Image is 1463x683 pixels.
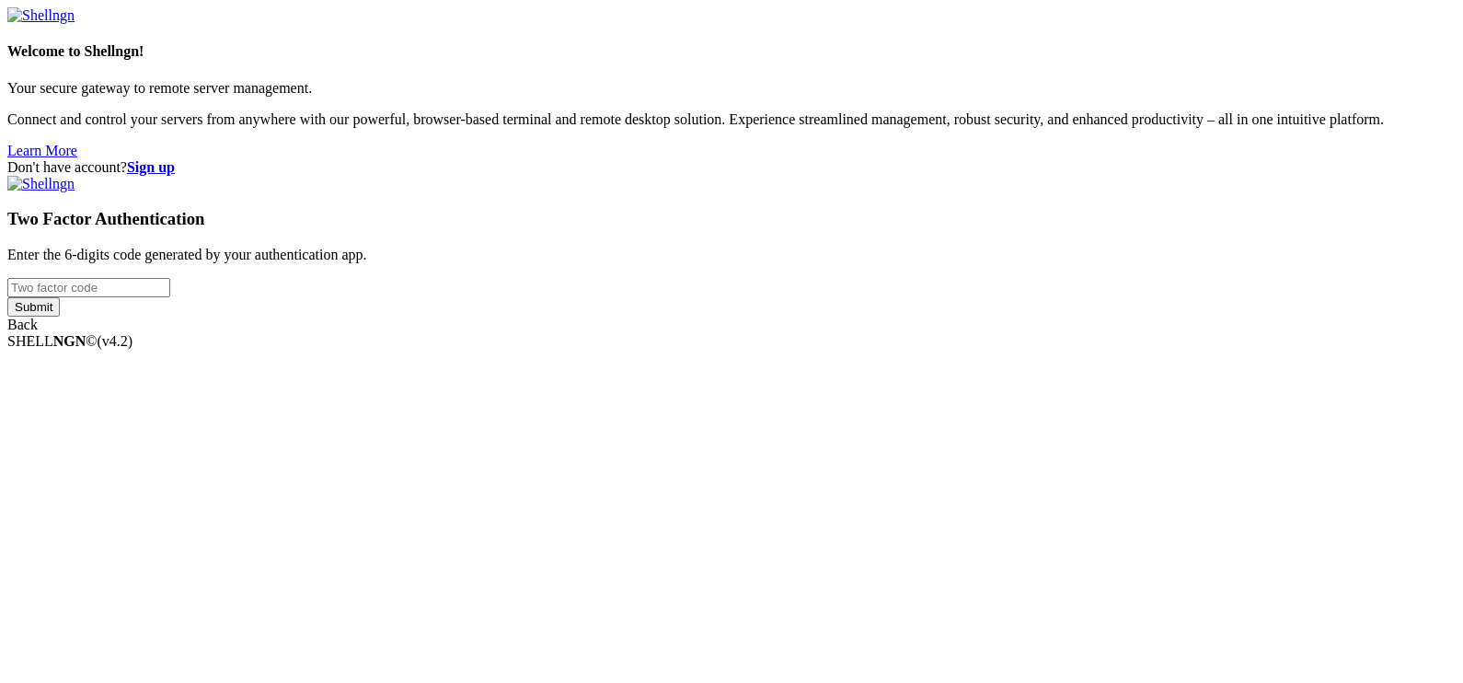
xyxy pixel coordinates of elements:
[98,333,133,349] span: 4.2.0
[7,176,75,192] img: Shellngn
[7,43,1456,60] h4: Welcome to Shellngn!
[7,247,1456,263] p: Enter the 6-digits code generated by your authentication app.
[7,333,132,349] span: SHELL ©
[7,143,77,158] a: Learn More
[7,209,1456,229] h3: Two Factor Authentication
[7,297,60,317] input: Submit
[7,159,1456,176] div: Don't have account?
[7,111,1456,128] p: Connect and control your servers from anywhere with our powerful, browser-based terminal and remo...
[7,7,75,24] img: Shellngn
[127,159,175,175] a: Sign up
[53,333,86,349] b: NGN
[7,278,170,297] input: Two factor code
[7,80,1456,97] p: Your secure gateway to remote server management.
[7,317,38,332] a: Back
